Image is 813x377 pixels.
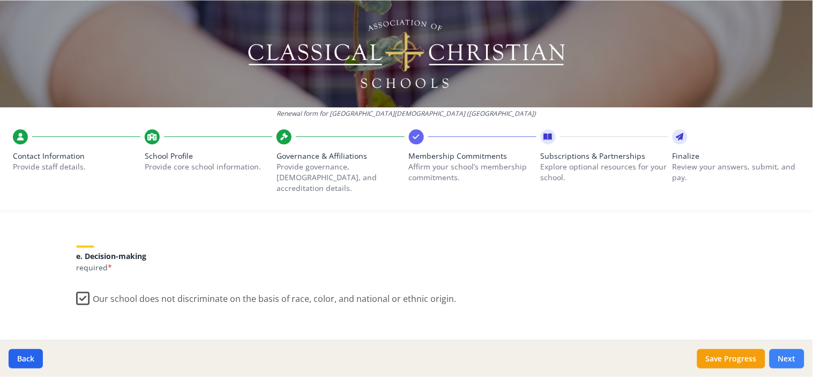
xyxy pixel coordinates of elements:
h5: e. Decision-making [77,252,737,260]
span: Finalize [673,151,800,161]
p: required [77,262,737,273]
button: Save Progress [697,349,765,368]
p: Provide governance, [DEMOGRAPHIC_DATA], and accreditation details. [277,161,404,194]
span: Subscriptions & Partnerships [541,151,668,161]
img: Logo [246,16,567,91]
span: School Profile [145,151,272,161]
p: Affirm your school’s membership commitments. [409,161,536,183]
button: Next [770,349,804,368]
p: Explore optional resources for your school. [541,161,668,183]
p: Provide core school information. [145,161,272,172]
p: Provide staff details. [13,161,140,172]
p: Review your answers, submit, and pay. [673,161,800,183]
span: Contact Information [13,151,140,161]
span: Membership Commitments [409,151,536,161]
button: Back [9,349,43,368]
span: Governance & Affiliations [277,151,404,161]
label: Our school does not discriminate on the basis of race, color, and national or ethnic origin. [77,285,457,308]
